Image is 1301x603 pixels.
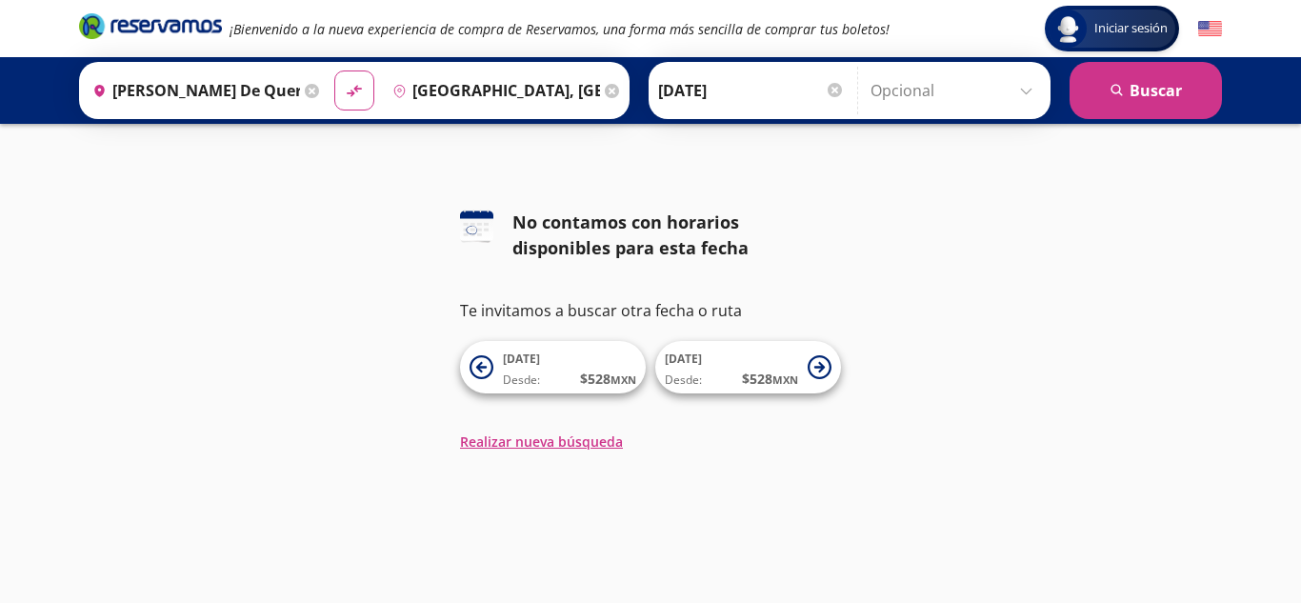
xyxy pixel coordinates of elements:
span: Desde: [503,372,540,389]
p: Te invitamos a buscar otra fecha o ruta [460,299,841,322]
a: Brand Logo [79,11,222,46]
input: Opcional [871,67,1041,114]
i: Brand Logo [79,11,222,40]
input: Buscar Origen [85,67,300,114]
span: Desde: [665,372,702,389]
button: [DATE]Desde:$528MXN [460,341,646,393]
small: MXN [772,372,798,387]
div: No contamos con horarios disponibles para esta fecha [512,210,841,261]
input: Buscar Destino [385,67,600,114]
button: Buscar [1070,62,1222,119]
span: [DATE] [665,351,702,367]
input: Elegir Fecha [658,67,845,114]
button: Realizar nueva búsqueda [460,432,623,452]
span: Iniciar sesión [1087,19,1175,38]
button: English [1198,17,1222,41]
small: MXN [610,372,636,387]
em: ¡Bienvenido a la nueva experiencia de compra de Reservamos, una forma más sencilla de comprar tus... [230,20,890,38]
span: [DATE] [503,351,540,367]
button: [DATE]Desde:$528MXN [655,341,841,393]
span: $ 528 [580,369,636,389]
span: $ 528 [742,369,798,389]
